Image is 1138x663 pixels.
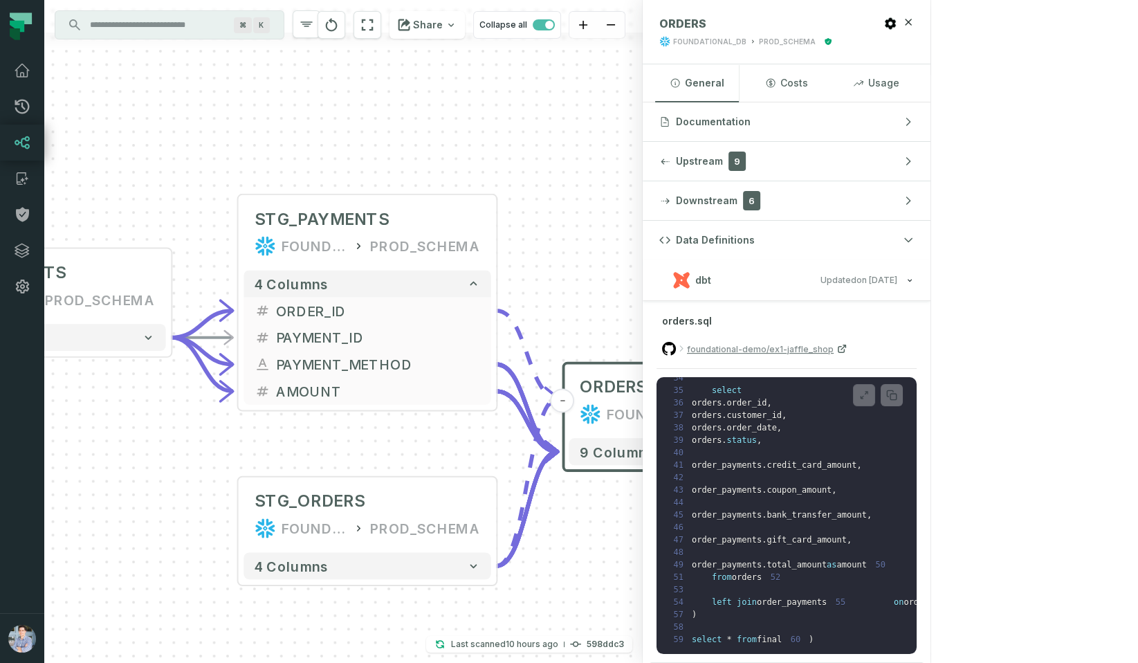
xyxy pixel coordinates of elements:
button: dbtUpdated[DATE] 1:15:21 PM [659,271,914,289]
span: amount [837,560,867,570]
span: final [757,635,782,644]
span: as [827,560,836,570]
div: FOUNDATIONAL_DB [282,518,348,539]
button: Data Definitions [643,221,930,260]
g: Edge from 616efa676917f6a678dd14162abb4313 to c8867c613c347eb7857e509391c84b7d [171,311,232,338]
span: 42 [665,471,692,484]
span: 47 [665,534,692,546]
span: orders [903,597,933,607]
span: credit_card_amount [767,460,856,470]
span: . [722,398,726,408]
span: decimal [255,302,270,318]
button: Costs [744,64,828,102]
span: 38 [665,421,692,434]
span: order_id [727,398,767,408]
relative-time: Oct 9, 2025, 2:15 AM GMT+1 [506,639,558,649]
div: PROD_SCHEMA [45,289,155,311]
span: 52 [762,571,789,583]
div: PROD_SCHEMA [759,37,816,47]
div: STG_ORDERS [255,491,365,512]
span: Upstream [676,154,723,168]
span: , [757,435,762,445]
span: 51 [665,571,692,583]
span: 49 [665,558,692,571]
g: Edge from 616efa676917f6a678dd14162abb4313 to c8867c613c347eb7857e509391c84b7d [171,338,232,392]
span: Data Definitions [676,233,755,247]
div: Certified [821,37,832,46]
span: . [722,423,726,433]
button: Last scanned[DATE] 2:15:57 AM598ddc3 [426,636,632,653]
div: FOUNDATIONAL_DB [282,235,348,257]
button: Collapse all [473,11,561,39]
span: 4 columns [255,275,329,291]
span: , [856,460,861,470]
span: orders [692,423,722,433]
span: ORDERS [580,376,647,398]
span: 43 [665,484,692,496]
span: 48 [665,546,692,558]
span: 37 [665,409,692,421]
span: 45 [665,509,692,521]
g: Edge from c8867c613c347eb7857e509391c84b7d to 0dd85c77dd217d0afb16c7d4fb3eff19 [496,311,558,398]
relative-time: Jan 6, 2025, 1:15 PM GMT [856,275,897,285]
span: . [762,485,767,495]
span: , [832,485,836,495]
span: total_amount [767,560,827,570]
span: 55 [827,596,854,608]
span: ) [809,635,814,644]
span: ) [692,610,697,619]
span: gift_card_amount [767,535,847,545]
a: foundational-demo/ex1-jaffle_shop [687,338,847,360]
span: 9 [728,152,746,171]
button: AMOUNT [244,378,490,405]
span: decimal [255,329,270,345]
span: 57 [665,608,692,621]
span: Downstream [676,194,737,208]
span: orders [692,410,722,420]
span: 6 [743,191,760,210]
span: Documentation [676,115,751,129]
span: status [727,435,757,445]
span: 34 [665,372,692,384]
span: 59 [665,633,692,646]
span: join [737,597,757,607]
span: 41 [665,459,692,471]
span: orders [692,398,722,408]
span: AMOUNT [276,381,480,401]
div: FOUNDATIONAL_DB [673,37,746,47]
span: 39 [665,434,692,446]
span: . [722,410,726,420]
span: orders [732,572,762,582]
span: order_payments [692,535,762,545]
span: 36 [665,397,692,409]
span: ORDER_ID [276,300,480,320]
button: Documentation [643,102,930,141]
p: Last scanned [451,637,558,651]
span: string [255,356,270,372]
div: PROD_SCHEMA [370,518,480,539]
button: zoom in [569,12,597,39]
span: PAYMENT_ID [276,327,480,347]
span: bank_transfer_amount [767,510,867,520]
button: Share [389,11,465,39]
span: decimal [255,383,270,399]
span: 50 [867,558,894,571]
span: Updated [820,275,897,285]
span: . [762,560,767,570]
g: Edge from 616efa676917f6a678dd14162abb4313 to c8867c613c347eb7857e509391c84b7d [171,338,232,365]
span: order_payments [692,485,762,495]
button: ORDER_ID [244,297,490,324]
span: 4 columns [255,558,329,574]
button: PAYMENT_ID [244,324,490,351]
span: 53 [665,583,692,596]
img: avatar of Alon Nafta [8,625,36,653]
span: select [712,385,742,395]
span: Press ⌘ + K to focus the search bar [253,17,270,33]
span: from [737,635,757,644]
g: Edge from 065ad36bfe8571d0d37ef1ec05f417fb to 0dd85c77dd217d0afb16c7d4fb3eff19 [496,452,558,566]
span: 44 [665,496,692,509]
button: PAYMENT_METHOD [244,351,490,378]
span: order_date [727,423,777,433]
div: FOUNDATIONAL_DB [607,403,673,425]
button: Usage [834,64,918,102]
